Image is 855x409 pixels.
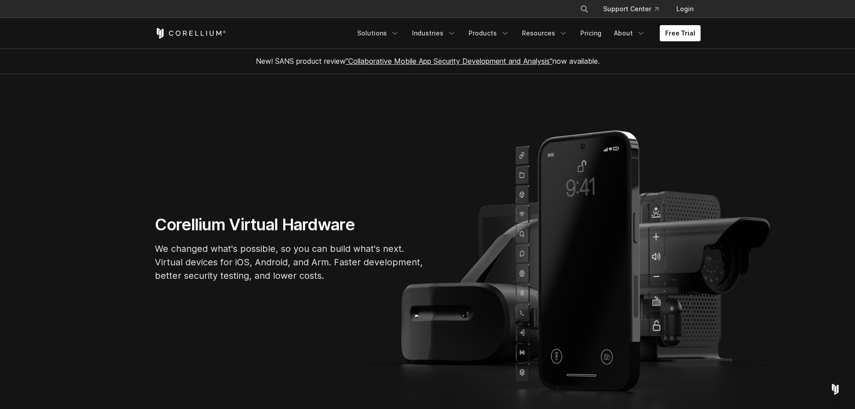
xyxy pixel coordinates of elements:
p: We changed what's possible, so you can build what's next. Virtual devices for iOS, Android, and A... [155,242,424,282]
a: Login [669,1,701,17]
a: Free Trial [660,25,701,41]
a: "Collaborative Mobile App Security Development and Analysis" [346,57,552,66]
a: Resources [517,25,573,41]
a: Pricing [575,25,607,41]
a: Solutions [352,25,405,41]
h1: Corellium Virtual Hardware [155,215,424,235]
a: About [609,25,651,41]
a: Corellium Home [155,28,226,39]
a: Products [463,25,515,41]
div: Navigation Menu [569,1,701,17]
button: Search [576,1,592,17]
div: Navigation Menu [352,25,701,41]
span: New! SANS product review now available. [256,57,600,66]
a: Support Center [596,1,666,17]
div: Open Intercom Messenger [824,378,846,400]
a: Industries [407,25,461,41]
